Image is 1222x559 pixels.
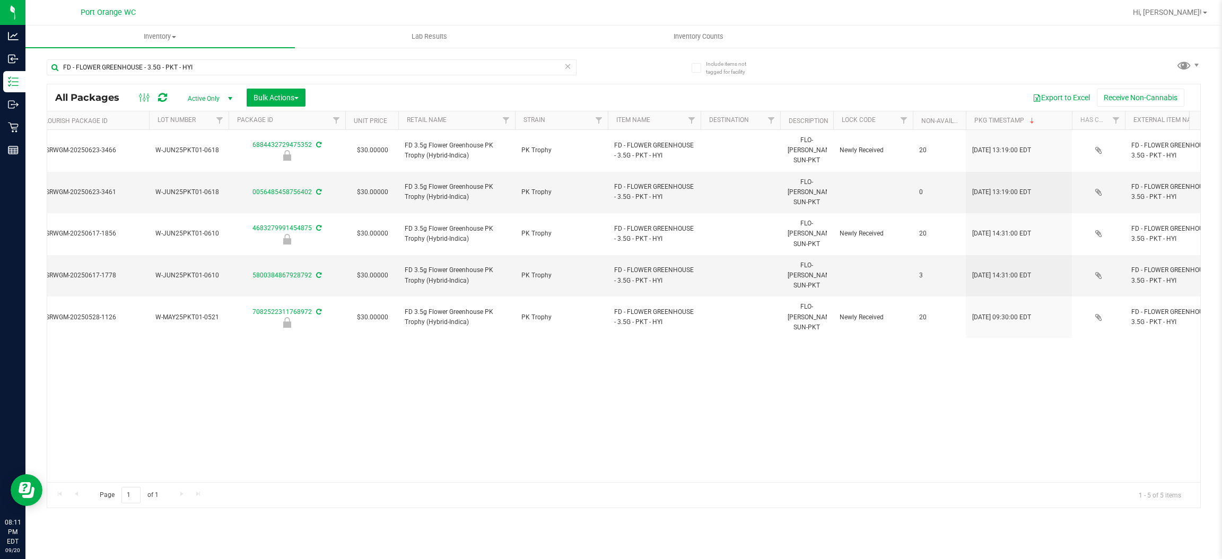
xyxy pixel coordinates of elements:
[252,224,312,232] a: 4683279991454875
[972,270,1031,281] span: [DATE] 14:31:00 EDT
[407,116,447,124] a: Retail Name
[252,272,312,279] a: 5800384867928792
[840,145,906,155] span: Newly Received
[39,270,143,281] span: FLSRWGM-20250617-1778
[972,187,1031,197] span: [DATE] 13:19:00 EDT
[39,312,143,322] span: FLSRWGM-20250528-1126
[211,111,229,129] a: Filter
[227,317,347,328] div: Newly Received
[616,116,650,124] a: Item Name
[352,226,394,241] span: $30.00000
[405,307,509,327] span: FD 3.5g Flower Greenhouse PK Trophy (Hybrid-Indica)
[121,487,141,503] input: 1
[405,182,509,202] span: FD 3.5g Flower Greenhouse PK Trophy (Hybrid-Indica)
[1026,89,1097,107] button: Export to Excel
[91,487,167,503] span: Page of 1
[25,25,295,48] a: Inventory
[315,272,321,279] span: Sync from Compliance System
[41,117,108,125] a: Flourish Package ID
[787,259,827,292] div: FLO-[PERSON_NAME]-SUN-PKT
[614,182,694,202] span: FD - FLOWER GREENHOUSE - 3.5G - PKT - HYI
[1133,116,1200,124] a: External Item Name
[155,145,222,155] span: W-JUN25PKT01-0618
[919,187,959,197] span: 0
[614,307,694,327] span: FD - FLOWER GREENHOUSE - 3.5G - PKT - HYI
[227,150,347,161] div: Newly Received
[8,31,19,41] inline-svg: Analytics
[521,312,601,322] span: PK Trophy
[614,224,694,244] span: FD - FLOWER GREENHOUSE - 3.5G - PKT - HYI
[919,312,959,322] span: 20
[11,474,42,506] iframe: Resource center
[352,268,394,283] span: $30.00000
[254,93,299,102] span: Bulk Actions
[523,116,545,124] a: Strain
[8,122,19,133] inline-svg: Retail
[840,312,906,322] span: Newly Received
[252,188,312,196] a: 0056485458756402
[787,217,827,250] div: FLO-[PERSON_NAME]-SUN-PKT
[5,546,21,554] p: 09/20
[354,117,387,125] a: Unit Price
[921,117,968,125] a: Non-Available
[683,111,701,129] a: Filter
[405,224,509,244] span: FD 3.5g Flower Greenhouse PK Trophy (Hybrid-Indica)
[47,59,577,75] input: Search Package ID, Item Name, SKU, Lot or Part Number...
[521,187,601,197] span: PK Trophy
[247,89,305,107] button: Bulk Actions
[787,301,827,334] div: FLO-[PERSON_NAME]-SUN-PKT
[1072,111,1125,130] th: Has COA
[405,141,509,161] span: FD 3.5g Flower Greenhouse PK Trophy (Hybrid-Indica)
[787,176,827,209] div: FLO-[PERSON_NAME]-SUN-PKT
[787,134,827,167] div: FLO-[PERSON_NAME]-SUN-PKT
[1107,111,1125,129] a: Filter
[590,111,608,129] a: Filter
[895,111,913,129] a: Filter
[1130,487,1190,503] span: 1 - 5 of 5 items
[55,92,130,103] span: All Packages
[709,116,749,124] a: Destination
[614,265,694,285] span: FD - FLOWER GREENHOUSE - 3.5G - PKT - HYI
[564,59,572,73] span: Clear
[39,229,143,239] span: FLSRWGM-20250617-1856
[397,32,461,41] span: Lab Results
[328,111,345,129] a: Filter
[972,229,1031,239] span: [DATE] 14:31:00 EDT
[659,32,738,41] span: Inventory Counts
[1133,8,1202,16] span: Hi, [PERSON_NAME]!
[8,76,19,87] inline-svg: Inventory
[155,229,222,239] span: W-JUN25PKT01-0610
[706,60,759,76] span: Include items not tagged for facility
[919,270,959,281] span: 3
[81,8,136,17] span: Port Orange WC
[497,111,515,129] a: Filter
[974,117,1036,124] a: Pkg Timestamp
[1097,89,1184,107] button: Receive Non-Cannabis
[295,25,564,48] a: Lab Results
[39,145,143,155] span: FLSRWGM-20250623-3466
[25,32,295,41] span: Inventory
[227,234,347,244] div: Newly Received
[614,141,694,161] span: FD - FLOWER GREENHOUSE - 3.5G - PKT - HYI
[39,187,143,197] span: FLSRWGM-20250623-3461
[972,312,1031,322] span: [DATE] 09:30:00 EDT
[789,117,828,125] a: Description
[155,312,222,322] span: W-MAY25PKT01-0521
[352,185,394,200] span: $30.00000
[155,187,222,197] span: W-JUN25PKT01-0618
[919,145,959,155] span: 20
[8,99,19,110] inline-svg: Outbound
[842,116,876,124] a: Lock Code
[521,229,601,239] span: PK Trophy
[763,111,780,129] a: Filter
[315,224,321,232] span: Sync from Compliance System
[521,145,601,155] span: PK Trophy
[8,54,19,64] inline-svg: Inbound
[352,143,394,158] span: $30.00000
[919,229,959,239] span: 20
[252,308,312,316] a: 7082522311768972
[315,308,321,316] span: Sync from Compliance System
[405,265,509,285] span: FD 3.5g Flower Greenhouse PK Trophy (Hybrid-Indica)
[972,145,1031,155] span: [DATE] 13:19:00 EDT
[252,141,312,149] a: 6884432729475352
